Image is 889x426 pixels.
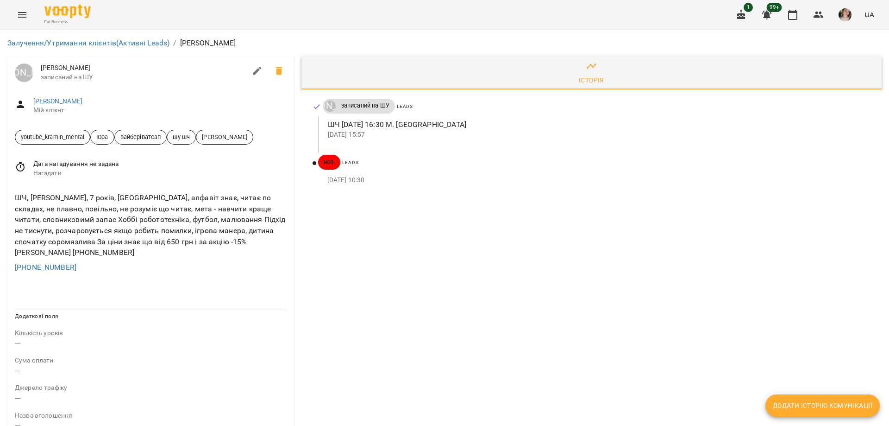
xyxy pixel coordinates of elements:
[44,5,91,18] img: Voopty Logo
[167,133,195,141] span: шу шч
[33,159,287,169] span: Дата нагадування не задана
[13,191,288,260] div: ШЧ, [PERSON_NAME], 7 років, [GEOGRAPHIC_DATA], алфавіт знає, читає по складах, не плавно, повільн...
[839,8,851,21] img: 6afb9eb6cc617cb6866001ac461bd93f.JPG
[33,106,287,115] span: Мій клієнт
[15,64,33,82] div: Юрій Тимочко
[180,38,236,49] p: [PERSON_NAME]
[7,38,882,49] nav: breadcrumb
[325,101,336,112] div: Юрій Тимочко
[15,365,287,376] p: ---
[767,3,782,12] span: 99+
[861,6,878,23] button: UA
[765,394,880,417] button: Додати історію комунікації
[342,160,358,165] span: Leads
[864,10,874,19] span: UA
[7,38,169,47] a: Залучення/Утримання клієнтів(Активні Leads)
[11,4,33,26] button: Menu
[773,400,872,411] span: Додати історію комунікації
[327,176,867,185] p: [DATE] 10:30
[579,75,604,86] div: Історія
[328,130,867,140] p: [DATE] 15:57
[397,104,413,109] span: Leads
[15,263,76,272] a: [PHONE_NUMBER]
[196,133,253,141] span: [PERSON_NAME]
[115,133,167,141] span: вайберіватсап
[41,73,246,82] span: записаний на ШУ
[173,38,176,49] li: /
[15,329,287,338] p: field-description
[33,97,83,105] a: [PERSON_NAME]
[15,411,287,420] p: field-description
[318,158,341,166] span: нові
[323,101,336,112] a: [PERSON_NAME]
[15,356,287,365] p: field-description
[15,133,90,141] span: youtube_kramin_mental
[328,119,867,130] p: ШЧ [DATE] 16:30 М. [GEOGRAPHIC_DATA]
[91,133,113,141] span: Юра
[15,393,287,404] p: ---
[41,64,246,73] span: [PERSON_NAME]
[744,3,753,12] span: 1
[15,64,33,82] a: [PERSON_NAME]
[336,102,395,110] span: записаний на ШУ
[15,313,58,319] span: Додаткові поля
[33,169,287,178] span: Нагадати
[15,383,287,393] p: field-description
[44,19,91,25] span: For Business
[15,337,287,349] p: ---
